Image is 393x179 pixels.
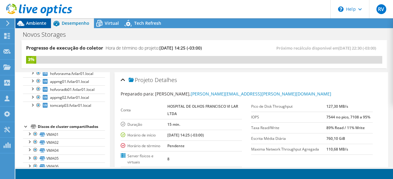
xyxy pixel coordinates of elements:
span: Tech Refresh [134,20,161,26]
span: Projeto [129,77,153,83]
label: Preparado para: [121,91,154,97]
a: VMA05 [23,155,105,162]
span: [PERSON_NAME], [155,91,331,97]
h1: Novos Storages [20,31,75,38]
label: Escrita Média Diária [251,136,326,142]
b: 89% Read / 11% Write [326,125,365,130]
span: [DATE] 22:30 (-03:00) [338,45,376,51]
a: hofvoradb01.fvilar01.local [23,85,105,93]
label: Horário de início [121,132,167,138]
div: Discos de cluster compartilhados [38,123,105,130]
b: 8 [167,156,169,162]
label: Taxa Read/Write [251,125,326,131]
span: Ambiente [26,20,46,26]
span: Detalhes [155,76,177,84]
label: IOPS [251,114,326,120]
a: VMA04 [23,146,105,154]
label: Maxima Network Throughput Agregada [251,146,326,152]
span: hofvoradb01.fvilar01.local [50,87,95,92]
svg: \n [338,6,344,12]
a: appmg01.fvilar01.local [23,77,105,85]
a: VMA06 [23,162,105,170]
span: hofvoravma.fvilar01.local [50,71,93,76]
a: tomcatp03.fvilar01.local [23,102,105,110]
span: Próximo recálculo disponível em [276,45,379,51]
b: 7544 no pico, 7108 a 95% [326,114,370,120]
span: RV [376,4,386,14]
b: 760,10 GiB [326,136,345,141]
b: 15 min. [167,122,180,127]
a: VMA02 [23,138,105,146]
span: [DATE] 14:25 (-03:00) [159,45,202,51]
label: Duração [121,121,167,128]
a: appmg02.fvilar01.local [23,94,105,102]
div: 3% [26,56,36,63]
b: [DATE] 14:25 (-03:00) [167,132,204,138]
a: [PERSON_NAME][EMAIL_ADDRESS][PERSON_NAME][DOMAIN_NAME] [191,91,331,97]
a: VMA01 [23,130,105,138]
span: tomcatp03.fvilar01.local [50,103,91,108]
b: 110,68 MB/s [326,147,348,152]
span: appmg02.fvilar01.local [50,95,89,100]
label: Conta [121,107,167,113]
span: Virtual [105,20,119,26]
b: HOSPITAL DE OLHOS FRANCISCO VI LAR LTDA [167,104,238,116]
b: Pendente [167,143,185,148]
span: Desempenho [62,20,89,26]
a: hofvoravma.fvilar01.local [23,69,105,77]
b: 127,30 MB/s [326,104,348,109]
span: appmg01.fvilar01.local [50,79,89,84]
label: Horário de término [121,143,167,149]
label: Pico de Disk Throughput [251,103,326,110]
h4: Hora de término do projeto: [106,45,202,51]
label: Server físicos e virtuais [121,153,167,165]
